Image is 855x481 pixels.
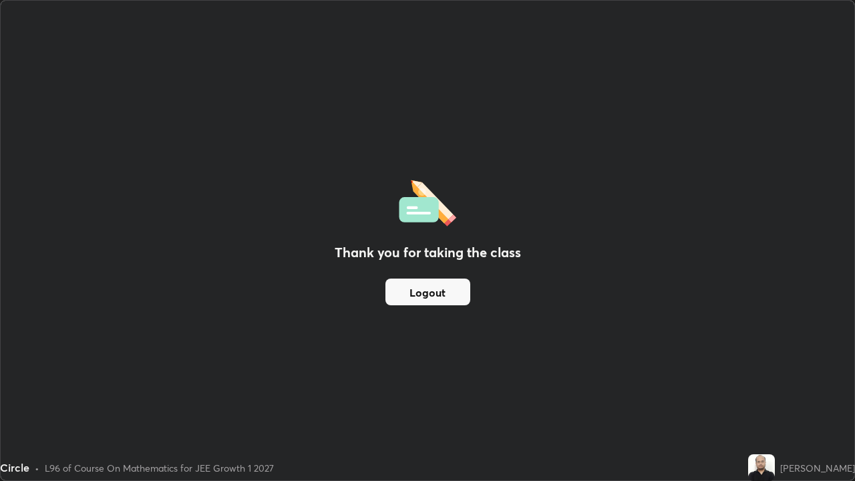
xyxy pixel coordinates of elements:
div: L96 of Course On Mathematics for JEE Growth 1 2027 [45,461,274,475]
div: • [35,461,39,475]
h2: Thank you for taking the class [335,243,521,263]
img: 83f50dee00534478af7b78a8c624c472.jpg [748,454,775,481]
img: offlineFeedback.1438e8b3.svg [399,176,456,226]
div: [PERSON_NAME] [780,461,855,475]
button: Logout [385,279,470,305]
